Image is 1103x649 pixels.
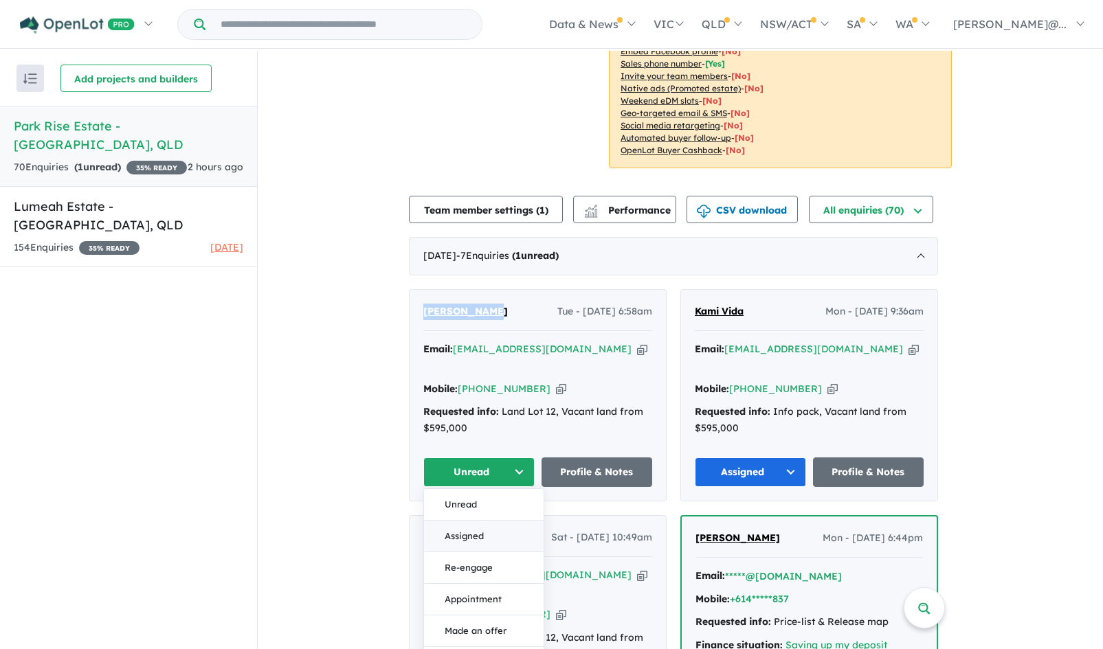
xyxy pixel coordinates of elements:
u: Automated buyer follow-up [621,133,731,143]
u: OpenLot Buyer Cashback [621,145,722,155]
span: [DATE] [210,241,243,253]
span: [No] [731,108,750,118]
button: Team member settings (1) [409,196,563,223]
strong: Mobile: [695,593,730,605]
span: Tue - [DATE] 6:58am [557,304,652,320]
button: Copy [909,342,919,356]
img: bar-chart.svg [584,209,598,218]
div: 154 Enquir ies [14,240,140,256]
span: [PERSON_NAME] [423,305,508,317]
span: Performance [586,204,671,216]
span: - 7 Enquir ies [456,249,559,262]
img: Openlot PRO Logo White [20,16,135,34]
button: Copy [637,342,647,356]
div: [DATE] [409,237,938,275]
a: [PERSON_NAME] [695,530,780,547]
button: Unread [424,489,544,521]
strong: Requested info: [695,615,771,628]
a: Profile & Notes [542,457,653,487]
u: Geo-targeted email & SMS [621,108,727,118]
a: [EMAIL_ADDRESS][DOMAIN_NAME] [724,343,903,355]
u: Weekend eDM slots [621,95,699,106]
button: Unread [423,457,535,487]
button: Copy [556,607,566,622]
span: 1 [539,204,545,216]
span: [ No ] [722,46,741,56]
h5: Lumeah Estate - [GEOGRAPHIC_DATA] , QLD [14,197,243,234]
button: Add projects and builders [60,65,212,92]
u: Native ads (Promoted estate) [621,83,741,93]
u: Embed Facebook profile [621,46,718,56]
strong: Mobile: [423,383,458,395]
span: [No] [724,120,743,130]
strong: Mobile: [695,383,729,395]
a: [PHONE_NUMBER] [458,383,550,395]
button: Copy [556,382,566,396]
button: CSV download [687,196,798,223]
strong: Email: [695,343,724,355]
button: Copy [827,382,838,396]
span: 2 hours ago [188,161,243,173]
u: Invite your team members [621,71,728,81]
span: [No] [744,83,764,93]
a: Kami Vida [695,304,744,320]
div: Info pack, Vacant land from $595,000 [695,404,924,437]
span: [PERSON_NAME] [695,532,780,544]
u: Sales phone number [621,58,702,69]
h5: Park Rise Estate - [GEOGRAPHIC_DATA] , QLD [14,117,243,154]
a: [EMAIL_ADDRESS][DOMAIN_NAME] [453,343,632,355]
span: 1 [515,249,521,262]
button: Performance [573,196,676,223]
strong: ( unread) [74,161,121,173]
span: Sat - [DATE] 10:49am [551,530,652,546]
strong: Email: [695,569,725,582]
a: Profile & Notes [813,457,924,487]
button: Assigned [424,521,544,552]
a: [PERSON_NAME] [423,304,508,320]
span: [No] [702,95,722,106]
button: Assigned [695,457,806,487]
strong: Requested info: [695,405,770,418]
span: 35 % READY [79,241,140,255]
span: Kami Vida [695,305,744,317]
a: [PHONE_NUMBER] [729,383,822,395]
input: Try estate name, suburb, builder or developer [208,10,479,39]
button: Copy [637,568,647,582]
span: [No] [726,145,745,155]
img: line-chart.svg [585,205,597,212]
span: [No] [735,133,754,143]
span: Mon - [DATE] 9:36am [825,304,924,320]
strong: ( unread) [512,249,559,262]
div: Land Lot 12, Vacant land from $595,000 [423,404,652,437]
button: Appointment [424,584,544,615]
button: All enquiries (70) [809,196,933,223]
img: download icon [697,205,711,218]
button: Re-engage [424,552,544,584]
button: Made an offer [424,615,544,647]
span: Mon - [DATE] 6:44pm [823,530,923,547]
span: 1 [78,161,83,173]
span: [ Yes ] [705,58,725,69]
img: sort.svg [23,73,37,84]
div: Price-list & Release map [695,614,923,630]
span: 35 % READY [126,161,187,174]
span: [ No ] [731,71,750,81]
div: 70 Enquir ies [14,159,187,176]
strong: Requested info: [423,405,499,418]
span: [PERSON_NAME]@... [953,17,1067,31]
u: Social media retargeting [621,120,720,130]
strong: Email: [423,343,453,355]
